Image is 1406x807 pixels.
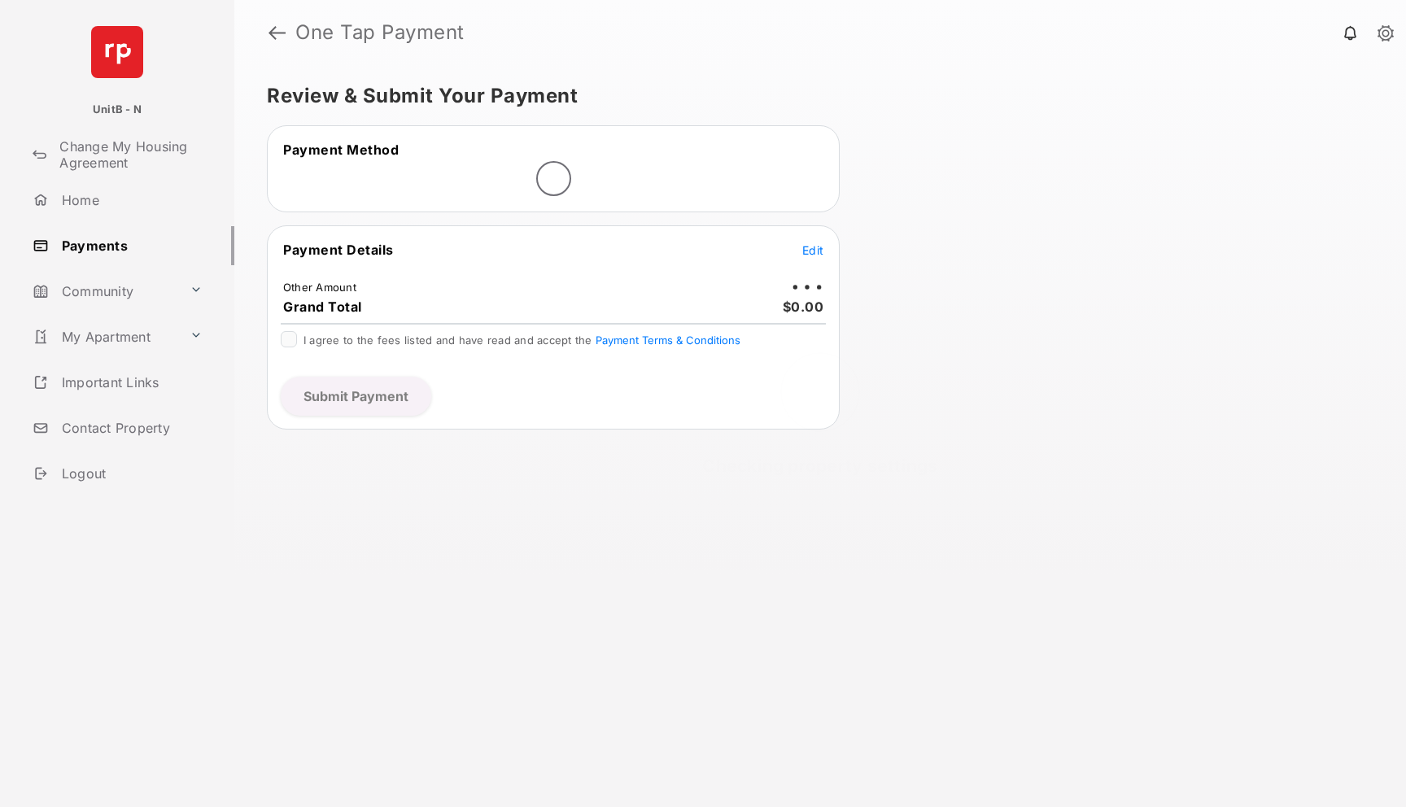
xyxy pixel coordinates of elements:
[26,181,234,220] a: Home
[26,408,234,447] a: Contact Property
[26,317,183,356] a: My Apartment
[91,26,143,78] img: svg+xml;base64,PHN2ZyB4bWxucz0iaHR0cDovL3d3dy53My5vcmcvMjAwMC9zdmciIHdpZHRoPSI2NCIgaGVpZ2h0PSI2NC...
[26,226,234,265] a: Payments
[26,454,234,493] a: Logout
[26,363,209,402] a: Important Links
[26,135,234,174] a: Change My Housing Agreement
[26,272,183,311] a: Community
[93,102,142,118] p: UnitB - N
[702,456,937,476] span: Checking property settings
